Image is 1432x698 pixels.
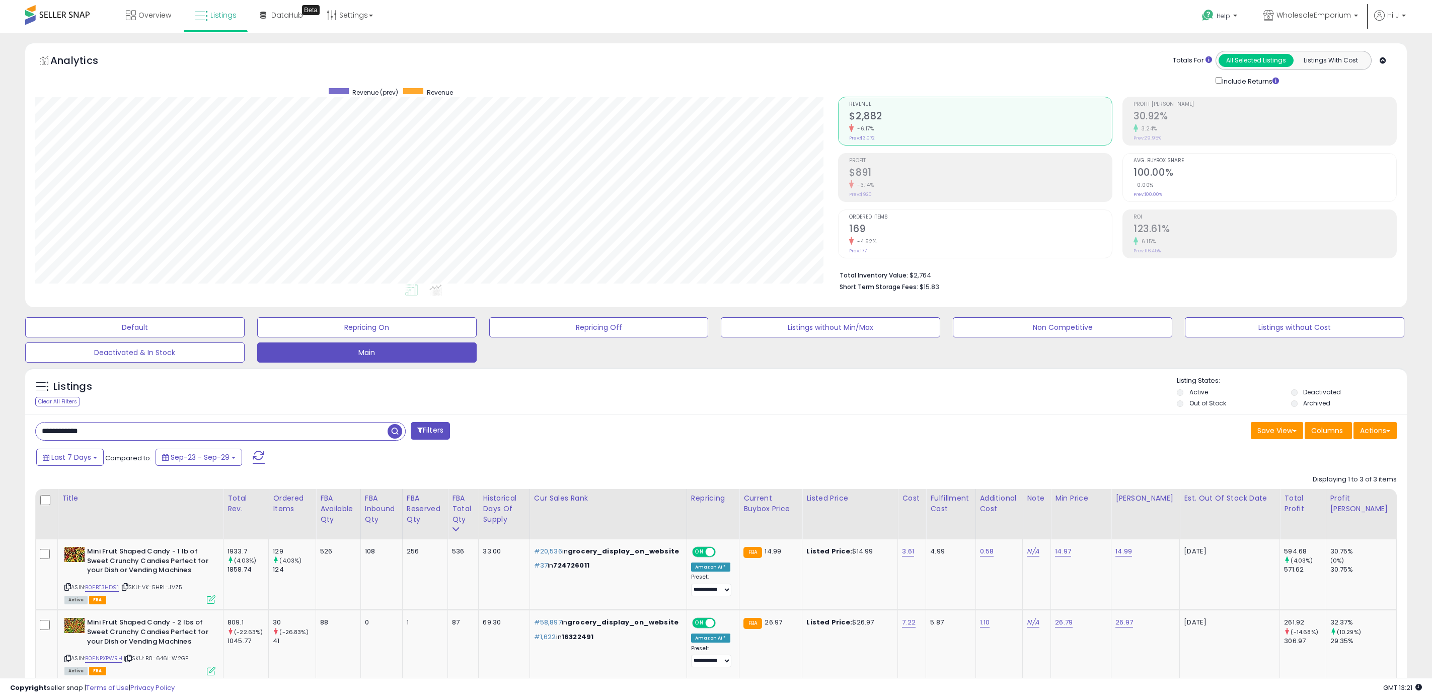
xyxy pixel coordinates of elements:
div: FBA Total Qty [452,493,474,525]
div: 88 [320,618,353,627]
button: Listings With Cost [1293,54,1368,67]
button: Filters [411,422,450,440]
span: 14.99 [765,546,781,556]
div: 69.30 [483,618,521,627]
span: #20,536 [534,546,562,556]
a: 1.10 [980,617,990,627]
button: Main [257,342,477,363]
div: 594.68 [1284,547,1325,556]
span: DataHub [271,10,303,20]
div: 29.35% [1330,637,1396,646]
div: Amazon AI * [691,563,730,572]
div: Preset: [691,574,731,596]
div: 809.1 [228,618,268,627]
button: Sep-23 - Sep-29 [156,449,242,466]
a: B0FNPXPWRH [85,654,122,663]
small: (10.29%) [1337,628,1361,636]
span: 26.97 [765,617,782,627]
span: $15.83 [920,282,939,292]
p: in [534,633,679,642]
a: Terms of Use [86,683,129,692]
span: FBA [89,667,106,675]
div: FBA Reserved Qty [407,493,443,525]
div: 108 [365,547,395,556]
button: Listings without Cost [1185,317,1404,337]
b: Total Inventory Value: [840,271,908,280]
div: 536 [452,547,471,556]
button: Non Competitive [953,317,1172,337]
h5: Analytics [50,53,118,70]
button: Default [25,317,245,337]
div: Title [62,493,219,504]
div: Note [1027,493,1046,504]
h2: $2,882 [849,110,1112,124]
span: Hi J [1387,10,1399,20]
span: Profit [849,158,1112,164]
div: 1 [407,618,440,627]
div: Tooltip anchor [302,5,320,15]
div: [PERSON_NAME] [1115,493,1175,504]
small: (-26.83%) [279,628,308,636]
span: Overview [138,10,171,20]
div: Historical Days Of Supply [483,493,525,525]
h2: 169 [849,223,1112,237]
button: Save View [1251,422,1303,439]
small: (4.03%) [1291,556,1313,565]
small: FBA [743,547,762,558]
span: 16322491 [562,632,593,642]
a: 26.97 [1115,617,1133,627]
div: 87 [452,618,471,627]
a: Privacy Policy [130,683,175,692]
div: 4.99 [930,547,967,556]
div: 30.75% [1330,547,1396,556]
div: 30 [273,618,316,627]
button: All Selected Listings [1219,54,1294,67]
span: ON [693,548,706,556]
img: 51S9zLz5sEL._SL40_.jpg [64,547,85,562]
b: Mini Fruit Shaped Candy - 2 lbs of Sweet Crunchy Candies Perfect for your Dish or Vending Machines [87,618,209,649]
span: ROI [1134,215,1396,220]
div: Min Price [1055,493,1107,504]
span: Listings [210,10,237,20]
span: #58,897 [534,617,562,627]
span: 724726011 [553,561,589,570]
span: Columns [1311,426,1343,436]
b: Mini Fruit Shaped Candy - 1 lb of Sweet Crunchy Candies Perfect for your Dish or Vending Machines [87,547,209,578]
small: Prev: $3,072 [849,135,875,141]
a: N/A [1027,617,1039,627]
a: 14.97 [1055,546,1071,556]
div: 129 [273,547,316,556]
button: Repricing On [257,317,477,337]
div: Totals For [1173,56,1212,65]
label: Out of Stock [1189,399,1226,407]
span: Revenue [849,102,1112,107]
span: Help [1217,12,1230,20]
small: Prev: 100.00% [1134,191,1162,197]
small: (0%) [1330,556,1344,565]
small: 0.00% [1134,181,1154,189]
span: 2025-10-10 13:21 GMT [1383,683,1422,692]
div: Amazon AI * [691,634,730,643]
small: FBA [743,618,762,629]
p: [DATE] [1184,618,1272,627]
p: [DATE] [1184,547,1272,556]
small: Prev: $920 [849,191,872,197]
div: 124 [273,565,316,574]
a: 7.22 [902,617,916,627]
small: 6.15% [1138,238,1156,245]
div: FBA inbound Qty [365,493,398,525]
div: 41 [273,637,316,646]
span: | SKU: VK-5HRL-JVZ5 [120,583,182,591]
div: $14.99 [806,547,890,556]
span: All listings currently available for purchase on Amazon [64,596,88,604]
div: 1858.74 [228,565,268,574]
small: -4.52% [854,238,876,245]
button: Deactivated & In Stock [25,342,245,363]
span: FBA [89,596,106,604]
div: 33.00 [483,547,521,556]
small: 3.24% [1138,125,1157,132]
div: Est. Out Of Stock Date [1184,493,1275,504]
div: Profit [PERSON_NAME] [1330,493,1392,514]
div: 571.62 [1284,565,1325,574]
div: 0 [365,618,395,627]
